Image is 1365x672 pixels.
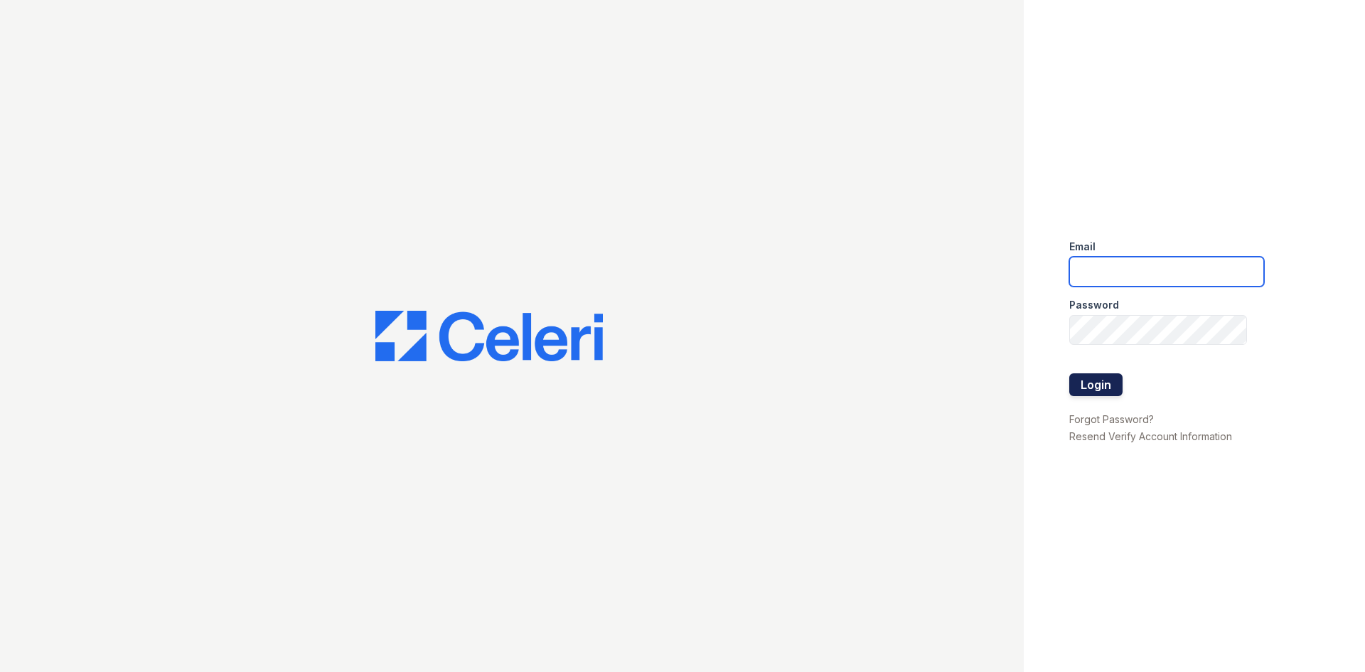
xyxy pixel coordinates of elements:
[1069,413,1154,425] a: Forgot Password?
[1069,373,1123,396] button: Login
[375,311,603,362] img: CE_Logo_Blue-a8612792a0a2168367f1c8372b55b34899dd931a85d93a1a3d3e32e68fde9ad4.png
[1069,240,1096,254] label: Email
[1069,298,1119,312] label: Password
[1069,430,1232,442] a: Resend Verify Account Information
